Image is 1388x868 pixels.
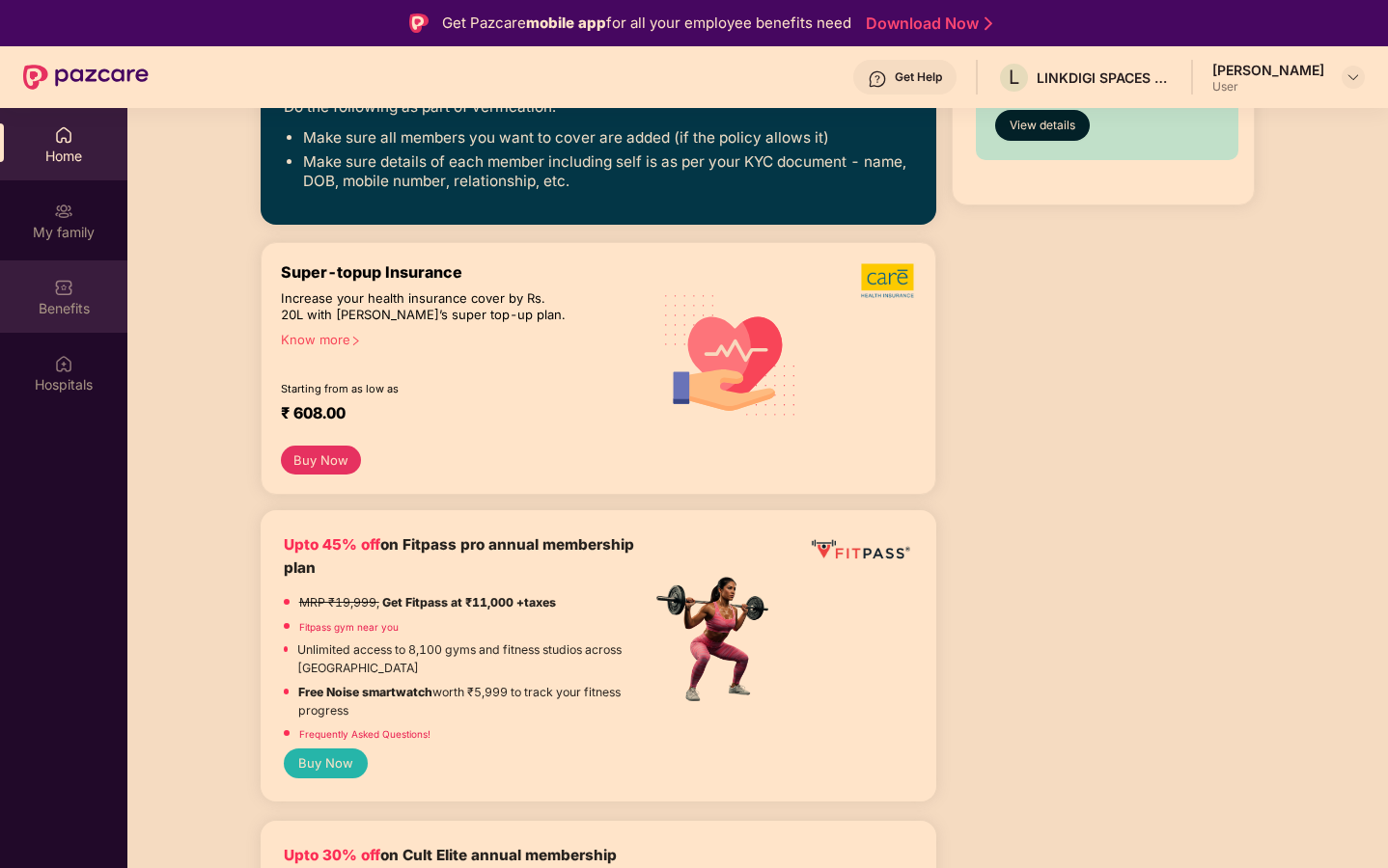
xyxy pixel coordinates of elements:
li: Make sure details of each member including self is as per your KYC document - name, DOB, mobile n... [303,152,913,192]
b: on Fitpass pro annual membership plan [284,535,634,577]
div: ₹ 608.00 [281,403,632,426]
b: Upto 30% off [284,846,380,864]
img: svg+xml;base64,PHN2ZyBpZD0iSG9tZSIgeG1sbnM9Imh0dHA6Ly93d3cudzMub3JnLzIwMDAvc3ZnIiB3aWR0aD0iMjAiIG... [54,125,73,145]
img: svg+xml;base64,PHN2ZyBpZD0iSGVscC0zMngzMiIgeG1sbnM9Imh0dHA6Ly93d3cudzMub3JnLzIwMDAvc3ZnIiB3aWR0aD... [868,69,887,89]
strong: Free Noise smartwatch [298,685,432,699]
img: fpp.png [651,572,786,707]
button: View details [995,110,1090,141]
a: Fitpass gym near you [299,621,399,633]
span: L [1009,66,1019,89]
div: [PERSON_NAME] [1212,61,1324,79]
div: Get Help [895,69,942,85]
img: svg+xml;base64,PHN2ZyB4bWxucz0iaHR0cDovL3d3dy53My5vcmcvMjAwMC9zdmciIHhtbG5zOnhsaW5rPSJodHRwOi8vd3... [652,273,811,434]
p: Unlimited access to 8,100 gyms and fitness studios across [GEOGRAPHIC_DATA] [297,640,651,678]
span: right [350,336,361,346]
img: fppp.png [808,533,913,566]
div: Know more [281,332,640,345]
img: svg+xml;base64,PHN2ZyBpZD0iRHJvcGRvd24tMzJ4MzIiIHhtbG5zPSJodHRwOi8vd3d3LnczLm9yZy8yMDAwL3N2ZyIgd2... [1346,69,1361,85]
div: User [1212,79,1324,95]
div: Super-topup Insurance [281,262,652,282]
li: Make sure all members you want to cover are added (if the policy allows it) [303,128,913,148]
strong: Get Fitpass at ₹11,000 +taxes [382,595,556,610]
img: New Pazcare Logo [23,65,149,90]
button: Buy Now [284,748,368,778]
div: Increase your health insurance cover by Rs. 20L with [PERSON_NAME]’s super top-up plan. [281,290,569,324]
a: Download Now [866,14,986,34]
img: svg+xml;base64,PHN2ZyBpZD0iQmVuZWZpdHMiIHhtbG5zPSJodHRwOi8vd3d3LnczLm9yZy8yMDAwL3N2ZyIgd2lkdGg9Ij... [54,278,73,297]
del: MRP ₹19,999, [299,595,379,610]
a: Frequently Asked Questions! [299,728,430,740]
button: Buy Now [281,446,361,475]
div: LINKDIGI SPACES PRIVATE LIMITED [1037,68,1172,87]
img: b5dec4f62d2307b9de63beb79f102df3.png [861,262,916,299]
b: Upto 45% off [284,535,380,554]
p: worth ₹5,999 to track your fitness progress [298,683,651,720]
img: svg+xml;base64,PHN2ZyB3aWR0aD0iMjAiIGhlaWdodD0iMjAiIHZpZXdCb3g9IjAgMCAyMCAyMCIgZmlsbD0ibm9uZSIgeG... [54,202,73,221]
div: Starting from as low as [281,382,569,395]
span: View details [1010,117,1075,135]
img: Stroke [985,14,992,34]
img: Logo [409,14,429,33]
strong: mobile app [526,14,606,32]
div: Get Pazcare for all your employee benefits need [442,12,851,35]
img: svg+xml;base64,PHN2ZyBpZD0iSG9zcGl0YWxzIiB4bWxucz0iaHR0cDovL3d3dy53My5vcmcvMjAwMC9zdmciIHdpZHRoPS... [54,354,73,373]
